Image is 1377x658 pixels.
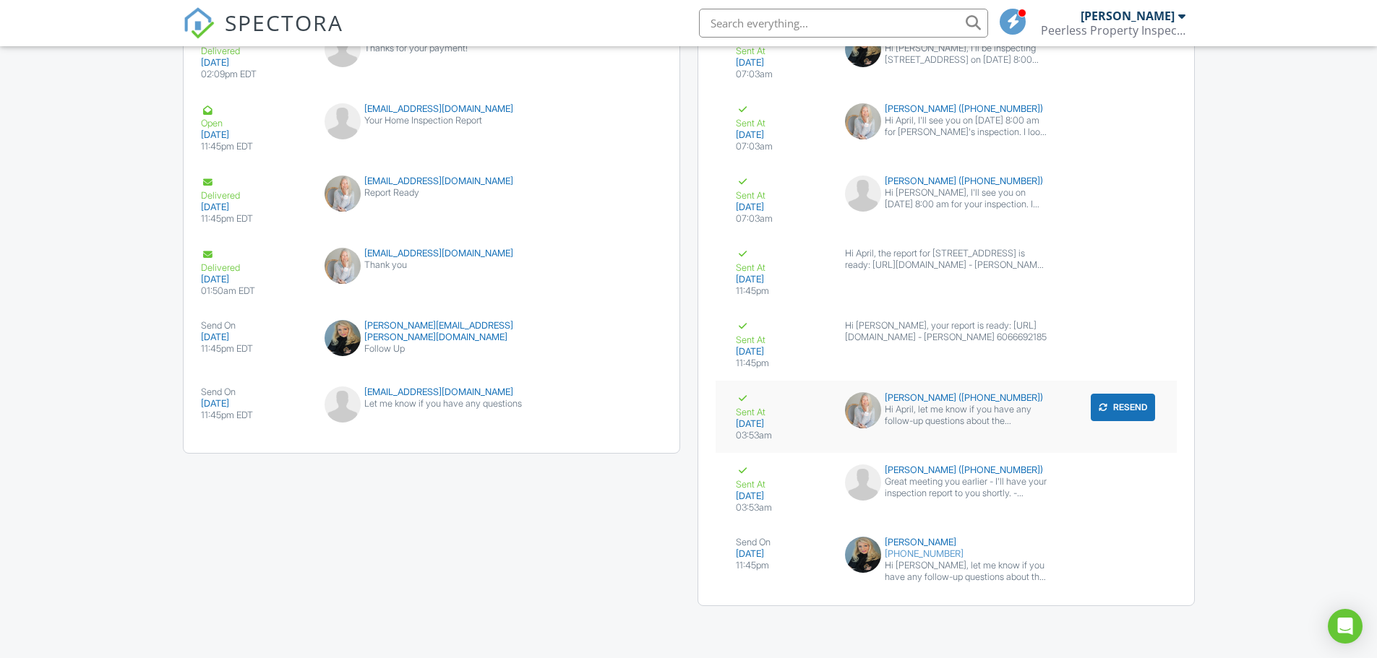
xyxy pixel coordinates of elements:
[325,103,361,139] img: default-user-f0147aede5fd5fa78ca7ade42f37bd4542148d508eef1c3d3ea960f66861d68b.jpg
[201,410,308,421] div: 11:45pm EDT
[201,213,308,225] div: 11:45pm EDT
[201,129,308,141] div: [DATE]
[325,343,538,355] div: Follow Up
[736,129,828,141] div: [DATE]
[736,537,828,548] div: Send On
[736,358,828,369] div: 11:45pm
[736,430,828,441] div: 03:53am
[201,141,308,152] div: 11:45pm EDT
[736,176,828,202] div: Sent At
[736,103,828,129] div: Sent At
[184,20,679,92] a: Delivered [DATE] 02:09pm EDT [EMAIL_ADDRESS][DOMAIN_NAME] Thanks for your payment!
[1328,609,1363,644] div: Open Intercom Messenger
[736,202,828,213] div: [DATE]
[225,7,343,38] span: SPECTORA
[845,537,881,573] img: data
[201,57,308,69] div: [DATE]
[325,259,538,271] div: Thank you
[885,115,1047,138] div: Hi April, I'll see you on [DATE] 8:00 am for [PERSON_NAME]'s inspection. I look forward to it! - ...
[201,386,308,398] div: Send On
[1091,394,1155,421] button: Resend
[736,490,828,502] div: [DATE]
[716,20,1177,92] a: Sent At [DATE] 07:03am [PERSON_NAME] ([PHONE_NUMBER]) Hi [PERSON_NAME], I'll be inspecting [STREE...
[716,164,1177,236] a: Sent At [DATE] 07:03am [PERSON_NAME] ([PHONE_NUMBER]) Hi [PERSON_NAME], I'll see you on [DATE] 8:...
[183,7,215,39] img: The Best Home Inspection Software - Spectora
[736,285,828,297] div: 11:45pm
[201,398,308,410] div: [DATE]
[325,386,361,423] img: default-user-f0147aede5fd5fa78ca7ade42f37bd4542148d508eef1c3d3ea960f66861d68b.jpg
[1081,9,1175,23] div: [PERSON_NAME]
[716,92,1177,164] a: Sent At [DATE] 07:03am [PERSON_NAME] ([PHONE_NUMBER]) Hi April, I'll see you on [DATE] 8:00 am fo...
[845,103,1047,115] div: [PERSON_NAME] ([PHONE_NUMBER])
[201,202,308,213] div: [DATE]
[325,176,538,187] div: [EMAIL_ADDRESS][DOMAIN_NAME]
[1041,23,1185,38] div: Peerless Property Inspections
[325,187,538,199] div: Report Ready
[736,57,828,69] div: [DATE]
[736,274,828,285] div: [DATE]
[325,320,538,343] div: [PERSON_NAME][EMAIL_ADDRESS][PERSON_NAME][DOMAIN_NAME]
[325,43,538,54] div: Thanks for your payment!
[845,548,1047,560] div: [PHONE_NUMBER]
[716,381,1177,453] a: Sent At [DATE] 03:53am [PERSON_NAME] ([PHONE_NUMBER]) Hi April, let me know if you have any follo...
[184,236,679,308] a: Delivered [DATE] 01:50am EDT [EMAIL_ADDRESS][DOMAIN_NAME] Thank you
[325,115,538,126] div: Your Home Inspection Report
[845,537,1047,548] div: [PERSON_NAME]
[845,176,1047,187] div: [PERSON_NAME] ([PHONE_NUMBER])
[716,308,1177,381] a: Sent At [DATE] 11:45pm Hi [PERSON_NAME], your report is ready: [URL][DOMAIN_NAME] - [PERSON_NAME]...
[845,392,881,428] img: data
[325,386,538,398] div: [EMAIL_ADDRESS][DOMAIN_NAME]
[736,464,828,490] div: Sent At
[845,464,1047,476] div: [PERSON_NAME] ([PHONE_NUMBER])
[845,392,1047,404] div: [PERSON_NAME] ([PHONE_NUMBER])
[885,560,1047,583] div: Hi [PERSON_NAME], let me know if you have any follow-up questions about the inspection at [STREET...
[716,236,1177,308] a: Sent At [DATE] 11:45pm Hi April, the report for [STREET_ADDRESS] is ready: [URL][DOMAIN_NAME] - [...
[845,464,881,501] img: default-user-f0147aede5fd5fa78ca7ade42f37bd4542148d508eef1c3d3ea960f66861d68b.jpg
[845,103,881,139] img: data
[201,103,308,129] div: Open
[845,176,881,212] img: default-user-f0147aede5fd5fa78ca7ade42f37bd4542148d508eef1c3d3ea960f66861d68b.jpg
[325,320,361,356] img: data
[183,20,343,50] a: SPECTORA
[736,320,828,346] div: Sent At
[325,176,361,212] img: data
[184,92,679,164] a: Open [DATE] 11:45pm EDT [EMAIL_ADDRESS][DOMAIN_NAME] Your Home Inspection Report
[885,43,1047,66] div: Hi [PERSON_NAME], I'll be inspecting [STREET_ADDRESS] on [DATE] 8:00 am. I look forward to it! - ...
[325,398,538,410] div: Let me know if you have any questions
[885,187,1047,210] div: Hi [PERSON_NAME], I'll see you on [DATE] 8:00 am for your inspection. I look forward to it! - [PE...
[716,453,1177,525] a: Sent At [DATE] 03:53am [PERSON_NAME] ([PHONE_NUMBER]) Great meeting you earlier - I'll have your ...
[736,392,828,418] div: Sent At
[201,343,308,355] div: 11:45pm EDT
[201,176,308,202] div: Delivered
[885,404,1047,427] div: Hi April, let me know if you have any follow-up questions about the inspection at [STREET_ADDRESS...
[736,248,828,274] div: Sent At
[325,103,538,115] div: [EMAIL_ADDRESS][DOMAIN_NAME]
[736,560,828,571] div: 11:45pm
[736,213,828,225] div: 07:03am
[736,418,828,430] div: [DATE]
[325,248,538,259] div: [EMAIL_ADDRESS][DOMAIN_NAME]
[201,285,308,297] div: 01:50am EDT
[325,248,361,284] img: data
[184,164,679,236] a: Delivered [DATE] 11:45pm EDT [EMAIL_ADDRESS][DOMAIN_NAME] Report Ready
[885,476,1047,499] div: Great meeting you earlier - I'll have your inspection report to you shortly. - [PERSON_NAME] 6066...
[736,502,828,514] div: 03:53am
[201,332,308,343] div: [DATE]
[845,248,1047,271] div: Hi April, the report for [STREET_ADDRESS] is ready: [URL][DOMAIN_NAME] - [PERSON_NAME] 6066692185
[699,9,988,38] input: Search everything...
[201,248,308,274] div: Delivered
[201,320,308,332] div: Send On
[736,69,828,80] div: 07:03am
[736,141,828,152] div: 07:03am
[736,346,828,358] div: [DATE]
[845,320,1047,343] div: Hi [PERSON_NAME], your report is ready: [URL][DOMAIN_NAME] - [PERSON_NAME] 6066692185
[201,69,308,80] div: 02:09pm EDT
[201,274,308,285] div: [DATE]
[736,548,828,560] div: [DATE]
[845,31,881,67] img: data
